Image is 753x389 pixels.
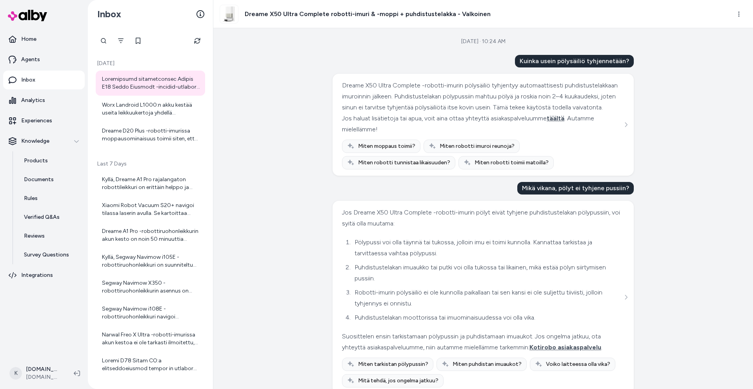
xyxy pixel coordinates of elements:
[358,360,428,368] span: Miten tarkistan pölypussin?
[8,10,47,21] img: alby Logo
[96,326,205,351] a: Narwal Freo X Ultra -robotti-imurissa akun kestoa ei ole tarkasti ilmoitettu, mutta se on varuste...
[96,171,205,196] a: Kyllä, Dreame A1 Pro rajalangaton robottileikkuri on erittäin helppo ja nopea asentaa. Asennus ei...
[96,71,205,96] a: Loremipsumd sitametconsec Adipis E18 Seddo Eiusmodt -incidid-utlabore et dol magnaaliquaenimadm v...
[102,176,200,191] div: Kyllä, Dreame A1 Pro rajalangaton robottileikkuri on erittäin helppo ja nopea asentaa. Asennus ei...
[453,360,522,368] span: Miten puhdistan imuaukot?
[440,142,515,150] span: Miten robotti imuroi reunoja?
[24,176,54,184] p: Documents
[24,251,69,259] p: Survey Questions
[96,249,205,274] a: Kyllä, Segway Navimow i105E -robottiruohonleikkuri on suunniteltu turvalliseksi myös lapsille ja ...
[342,331,622,353] div: Suosittelen ensin tarkistamaan pölypussin ja puhdistamaan imuaukot. Jos ongelma jatkuu, ota yhtey...
[102,305,200,321] div: Segway Navimow i108E -robottiruohonleikkuri navigoi nurmikolla täysin rajalangattomasti hyödyntäe...
[546,360,610,368] span: Voiko laitteessa olla vika?
[342,80,622,113] div: Dreame X50 Ultra Complete -robotti-imurin pölysäiliö tyhjentyy automaattisesti puhdistustelakkaan...
[21,76,35,84] p: Inbox
[621,293,631,302] button: See more
[21,35,36,43] p: Home
[475,159,549,167] span: Miten robotti toimii matoilla?
[517,182,634,194] div: Mikä vikana, pölyt ei tyhjene pussiin?
[21,117,52,125] p: Experiences
[97,8,121,20] h2: Inbox
[16,227,85,245] a: Reviews
[5,361,67,386] button: K[DOMAIN_NAME] Shopify[DOMAIN_NAME]
[621,120,631,129] button: See more
[358,159,450,167] span: Miten robotti tunnistaa likaisuuden?
[21,96,45,104] p: Analytics
[16,151,85,170] a: Products
[342,207,622,229] div: Jos Dreame X50 Ultra Complete -robotti-imurin pölyt eivät tyhjene puhdistustelakan pölypussiin, v...
[96,223,205,248] a: Dreame A1 Pro -robottiruohonleikkurin akun kesto on noin 50 minuuttia yhdellä latauksella. Lataus...
[352,312,622,323] li: Puhdistustelakan moottorissa tai imuominaisuudessa voi olla vika.
[96,197,205,222] a: Xiaomi Robot Vacuum S20+ navigoi tilassa laserin avulla. Se kartoittaa ympäristönsä tarkasti lase...
[96,122,205,147] a: Dreame D20 Plus -robotti-imurissa moppausominaisuus toimii siten, että laitteessa on erillinen ve...
[26,365,61,373] p: [DOMAIN_NAME] Shopify
[342,113,622,135] div: Jos haluat lisätietoja tai apua, voit aina ottaa yhteyttä asiakaspalveluumme . Autamme mielellämme!
[96,300,205,325] a: Segway Navimow i108E -robottiruohonleikkuri navigoi nurmikolla täysin rajalangattomasti hyödyntäe...
[3,50,85,69] a: Agents
[102,75,200,91] div: Loremipsumd sitametconsec Adipis E18 Seddo Eiusmodt -incidid-utlabore et dol magnaaliquaenimadm v...
[96,96,205,122] a: Worx Landroid L1000:n akku kestää useita leikkuukertoja yhdellä latauksella, mutta tarkka kesto r...
[3,91,85,110] a: Analytics
[96,60,205,67] p: [DATE]
[102,127,200,143] div: Dreame D20 Plus -robotti-imurissa moppausominaisuus toimii siten, että laitteessa on erillinen ve...
[24,232,45,240] p: Reviews
[24,194,38,202] p: Rules
[96,274,205,300] a: Segway Navimow X350 -robottiruohonleikkurin asennus on tehty helpoksi ja se onnistuu ilman ammatt...
[547,115,564,122] span: täältä
[102,279,200,295] div: Segway Navimow X350 -robottiruohonleikkurin asennus on tehty helpoksi ja se onnistuu ilman ammatt...
[102,101,200,117] div: Worx Landroid L1000:n akku kestää useita leikkuukertoja yhdellä latauksella, mutta tarkka kesto r...
[96,160,205,168] p: Last 7 Days
[3,132,85,151] button: Knowledge
[102,202,200,217] div: Xiaomi Robot Vacuum S20+ navigoi tilassa laserin avulla. Se kartoittaa ympäristönsä tarkasti lase...
[16,208,85,227] a: Verified Q&As
[24,213,60,221] p: Verified Q&As
[26,373,61,381] span: [DOMAIN_NAME]
[16,170,85,189] a: Documents
[21,271,53,279] p: Integrations
[220,5,238,23] img: Dreame_X50_Ultra_Complete_side_1_1.jpg
[3,30,85,49] a: Home
[461,38,506,45] div: [DATE] · 10:24 AM
[16,245,85,264] a: Survey Questions
[515,55,634,67] div: Kuinka usein pölysäiliö tyhjennetään?
[352,237,622,259] li: Pölypussi voi olla täynnä tai tukossa, jolloin imu ei toimi kunnolla. Kannattaa tarkistaa ja tarv...
[113,33,129,49] button: Filter
[352,262,622,284] li: Puhdistustelakan imuaukko tai putki voi olla tukossa tai likainen, mikä estää pölyn siirtymisen p...
[102,227,200,243] div: Dreame A1 Pro -robottiruohonleikkurin akun kesto on noin 50 minuuttia yhdellä latauksella. Lataus...
[245,9,491,19] h3: Dreame X50 Ultra Complete robotti-imuri & -moppi + puhdistustelakka - Valkoinen
[352,287,622,309] li: Robotti-imurin pölysäiliö ei ole kunnolla paikallaan tai sen kansi ei ole suljettu tiiviisti, jol...
[96,352,205,377] a: Loremi D78 Sitam CO:a elitseddoeiusmod tempor in utlabor etdolore magnaaliqua en adminimve quisno...
[16,189,85,208] a: Rules
[358,377,438,385] span: Mitä tehdä, jos ongelma jatkuu?
[24,157,48,165] p: Products
[529,344,601,351] span: Kotirobo asiakaspalvelu
[3,266,85,285] a: Integrations
[358,142,415,150] span: Miten moppaus toimii?
[189,33,205,49] button: Refresh
[102,331,200,347] div: Narwal Freo X Ultra -robotti-imurissa akun kestoa ei ole tarkasti ilmoitettu, mutta se on varuste...
[21,56,40,64] p: Agents
[9,367,22,380] span: K
[3,111,85,130] a: Experiences
[3,71,85,89] a: Inbox
[21,137,49,145] p: Knowledge
[102,357,200,373] div: Loremi D78 Sitam CO:a elitseddoeiusmod tempor in utlabor etdolore magnaaliqua en adminimve quisno...
[102,253,200,269] div: Kyllä, Segway Navimow i105E -robottiruohonleikkuri on suunniteltu turvalliseksi myös lapsille ja ...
